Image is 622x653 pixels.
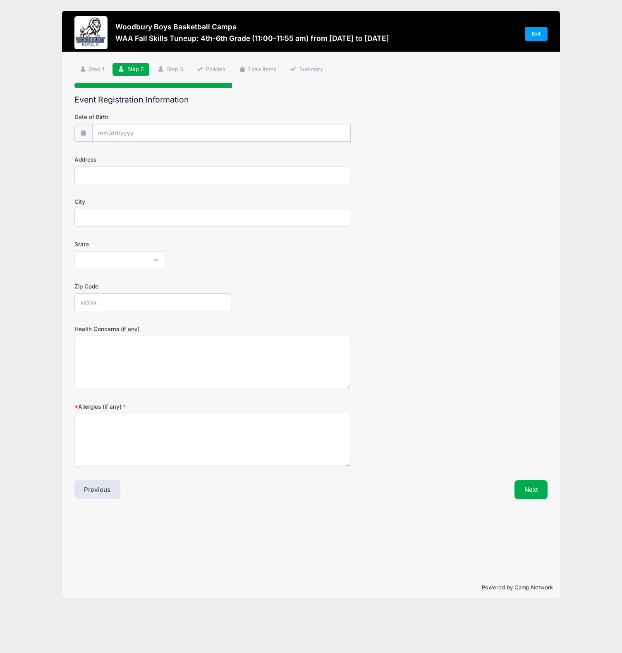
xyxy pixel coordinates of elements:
input: mm/dd/yyyy [92,124,351,142]
input: xxxxx [74,293,232,311]
a: Step 3 [152,63,189,76]
label: State [74,240,232,248]
a: Extra Items [234,63,282,76]
label: Zip Code [74,282,232,291]
label: Allergies (if any) [74,403,232,411]
h2: Event Registration Information [74,95,548,105]
label: Address [74,155,232,164]
label: Health Concerns (if any) [74,325,232,333]
label: City [74,198,232,206]
label: Date of Birth [74,113,232,121]
a: Policies [191,63,231,76]
p: Powered by Camp Network [69,584,553,592]
a: Exit [525,27,548,41]
h3: Woodbury Boys Basketball Camps [115,22,389,31]
a: Summary [285,63,328,76]
h3: WAA Fall Skills Tuneup: 4th-6th Grade (11:00-11:55 am) from [DATE] to [DATE] [115,34,389,43]
a: Step 1 [74,63,110,76]
button: Next [514,480,548,499]
button: Previous [74,480,121,499]
a: Step 2 [112,63,149,76]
